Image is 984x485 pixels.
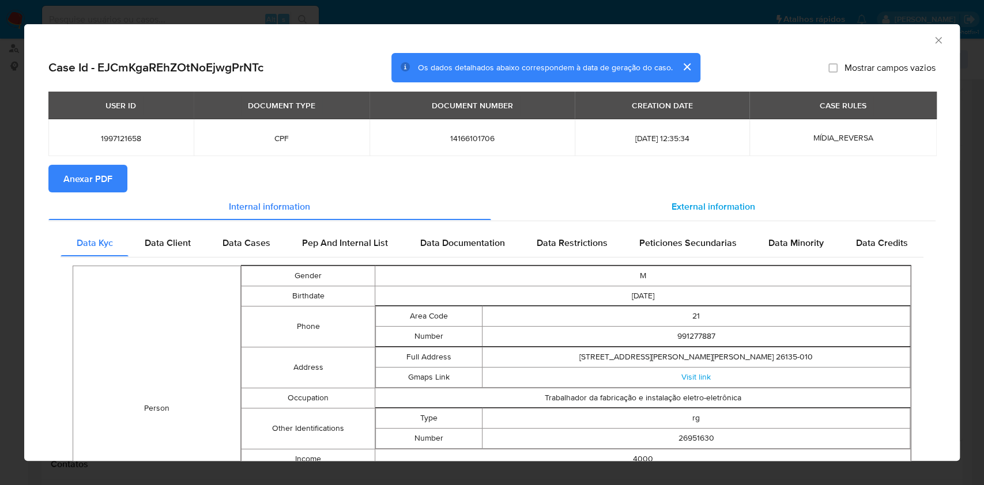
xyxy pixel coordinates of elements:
div: CASE RULES [813,96,873,115]
input: Mostrar campos vazios [828,63,838,72]
span: Data Documentation [420,236,504,249]
div: CREATION DATE [625,96,700,115]
td: Area Code [376,306,482,326]
td: Occupation [241,388,375,408]
td: 21 [482,306,910,326]
span: 14166101706 [383,133,561,143]
td: Gmaps Link [376,367,482,387]
span: Data Kyc [77,236,113,249]
td: Income [241,449,375,469]
td: 991277887 [482,326,910,346]
span: Data Credits [855,236,907,249]
button: cerrar [673,53,700,81]
div: closure-recommendation-modal [24,24,960,461]
span: Os dados detalhados abaixo correspondem à data de geração do caso. [418,62,673,73]
div: DOCUMENT NUMBER [425,96,520,115]
span: External information [672,199,755,213]
td: Full Address [376,347,482,367]
h2: Case Id - EJCmKgaREhZOtNoEjwgPrNTc [48,60,263,75]
span: 1997121658 [62,133,180,143]
span: Data Restrictions [537,236,608,249]
td: Phone [241,306,375,347]
td: 4000 [375,449,911,469]
div: Detailed info [48,192,936,220]
td: rg [482,408,910,428]
td: Birthdate [241,286,375,306]
span: Data Cases [223,236,270,249]
div: USER ID [99,96,143,115]
span: Data Minority [768,236,824,249]
div: DOCUMENT TYPE [241,96,322,115]
span: Anexar PDF [63,166,112,191]
span: Data Client [145,236,191,249]
td: Number [376,326,482,346]
td: [STREET_ADDRESS][PERSON_NAME][PERSON_NAME] 26135-010 [482,347,910,367]
td: Number [376,428,482,448]
span: MÍDIA_REVERSA [813,132,873,143]
td: [DATE] [375,286,911,306]
td: Other Identifications [241,408,375,449]
span: [DATE] 12:35:34 [589,133,736,143]
a: Visit link [681,371,711,382]
span: CPF [208,133,356,143]
button: Fechar a janela [933,35,943,45]
td: 26951630 [482,428,910,448]
td: Gender [241,266,375,286]
td: Type [376,408,482,428]
td: Trabalhador da fabricação e instalação eletro-eletrônica [375,388,911,408]
span: Peticiones Secundarias [639,236,737,249]
div: Detailed internal info [61,229,923,256]
span: Pep And Internal List [302,236,388,249]
td: M [375,266,911,286]
span: Internal information [229,199,310,213]
span: Mostrar campos vazios [844,62,936,73]
td: Address [241,347,375,388]
button: Anexar PDF [48,165,127,192]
